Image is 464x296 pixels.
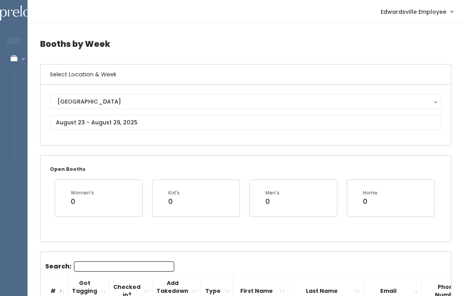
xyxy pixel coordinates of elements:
small: Open Booths [50,166,85,172]
div: 0 [265,196,280,207]
a: Edwardsville Employee [373,3,461,20]
div: 0 [168,196,180,207]
div: Men's [265,189,280,196]
h4: Booths by Week [40,33,451,55]
div: 0 [71,196,94,207]
span: Edwardsville Employee [381,7,446,16]
div: Women's [71,189,94,196]
div: [GEOGRAPHIC_DATA] [57,97,434,106]
div: Home [363,189,377,196]
label: Search: [45,261,174,272]
input: Search: [74,261,174,272]
input: August 23 - August 29, 2025 [50,115,442,130]
div: Kid's [168,189,180,196]
div: 0 [363,196,377,207]
h6: Select Location & Week [41,65,451,85]
button: [GEOGRAPHIC_DATA] [50,94,442,109]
